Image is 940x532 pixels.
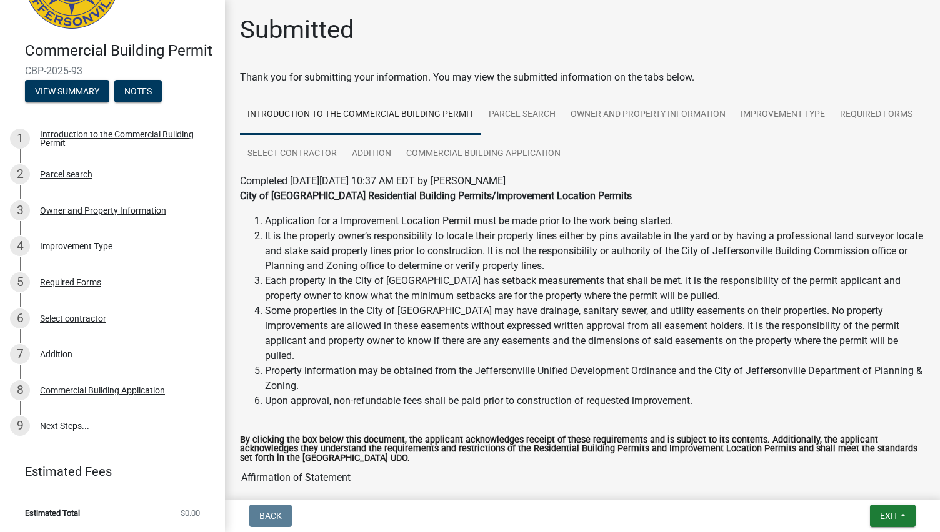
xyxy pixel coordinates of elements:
div: Parcel search [40,170,92,179]
button: Exit [870,505,916,527]
a: Required Forms [832,95,920,135]
h4: Commercial Building Permit [25,42,215,60]
div: 4 [10,236,30,256]
div: 1 [10,129,30,149]
span: Estimated Total [25,509,80,517]
div: 7 [10,344,30,364]
div: 9 [10,416,30,436]
a: Estimated Fees [10,459,205,484]
li: It is the property owner’s responsibility to locate their property lines either by pins available... [265,229,925,273]
div: 2 [10,164,30,184]
div: 5 [10,272,30,292]
div: Owner and Property Information [40,206,166,215]
div: Introduction to the Commercial Building Permit [40,130,205,147]
div: Addition [40,350,72,358]
li: Some properties in the City of [GEOGRAPHIC_DATA] may have drainage, sanitary sewer, and utility e... [265,303,925,363]
div: Improvement Type [40,242,112,250]
a: Commercial Building Application [399,134,568,174]
a: Improvement Type [733,95,832,135]
span: Back [259,511,282,521]
span: $0.00 [181,509,200,517]
label: By clicking the box below this document, the applicant acknowledges receipt of these requirements... [240,436,925,463]
button: Notes [114,80,162,102]
div: Required Forms [40,278,101,287]
span: Completed [DATE][DATE] 10:37 AM EDT by [PERSON_NAME] [240,175,506,187]
a: Addition [344,134,399,174]
button: Back [249,505,292,527]
li: Upon approval, non-refundable fees shall be paid prior to construction of requested improvement. [265,393,925,408]
strong: City of [GEOGRAPHIC_DATA] Residential Building Permits/Improvement Location Permits [240,190,632,202]
li: Application for a Improvement Location Permit must be made prior to the work being started. [265,214,925,229]
wm-modal-confirm: Summary [25,87,109,97]
div: Commercial Building Application [40,386,165,395]
a: Introduction to the Commercial Building Permit [240,95,481,135]
button: View Summary [25,80,109,102]
a: Parcel search [481,95,563,135]
li: Each property in the City of [GEOGRAPHIC_DATA] has setback measurements that shall be met. It is ... [265,273,925,303]
h1: Submitted [240,15,354,45]
div: 8 [10,380,30,400]
li: Property information may be obtained from the Jeffersonville Unified Development Ordinance and th... [265,363,925,393]
wm-modal-confirm: Notes [114,87,162,97]
div: 3 [10,200,30,220]
span: CBP-2025-93 [25,65,200,77]
span: Exit [880,511,898,521]
a: Select contractor [240,134,344,174]
div: Select contractor [40,314,106,323]
div: 6 [10,308,30,328]
div: Thank you for submitting your information. You may view the submitted information on the tabs below. [240,70,925,85]
a: Owner and Property Information [563,95,733,135]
